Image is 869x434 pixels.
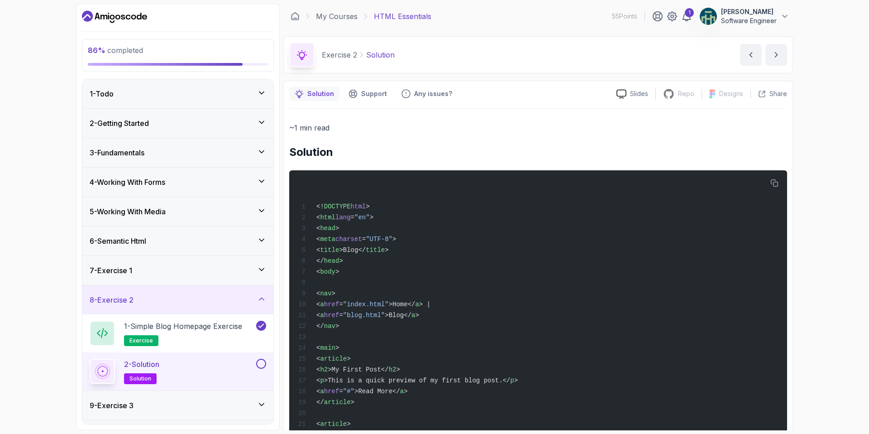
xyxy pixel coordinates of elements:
[90,294,134,305] h3: 8 - Exercise 2
[385,312,411,319] span: >Blog</
[316,344,320,352] span: <
[700,8,717,25] img: user profile image
[320,214,335,221] span: html
[90,147,144,158] h3: 3 - Fundamentals
[316,268,320,275] span: <
[316,203,324,210] span: <!
[335,236,362,243] span: charset
[351,214,354,221] span: =
[307,89,334,98] p: Solution
[740,44,762,66] button: previous content
[320,236,335,243] span: meta
[681,11,692,22] a: 1
[339,388,343,395] span: =
[316,399,324,406] span: </
[90,118,149,129] h3: 2 - Getting Started
[404,388,407,395] span: >
[82,227,273,256] button: 6-Semantic Html
[362,236,366,243] span: =
[630,89,648,98] p: Slides
[316,246,320,254] span: <
[289,87,339,101] button: notes button
[389,301,415,308] span: >Home</
[82,391,273,420] button: 9-Exercise 3
[316,377,320,384] span: <
[324,257,339,265] span: head
[324,388,339,395] span: href
[324,312,339,319] span: href
[339,312,343,319] span: =
[332,290,335,297] span: >
[343,87,392,101] button: Support button
[316,355,320,362] span: <
[316,257,324,265] span: </
[82,79,273,108] button: 1-Todo
[400,388,404,395] span: a
[339,257,343,265] span: >
[316,366,320,373] span: <
[82,109,273,138] button: 2-Getting Started
[90,236,146,246] h3: 6 - Semantic Html
[347,355,350,362] span: >
[316,323,324,330] span: </
[124,359,159,370] p: 2 - Solution
[415,312,419,319] span: >
[82,285,273,314] button: 8-Exercise 2
[320,246,339,254] span: title
[414,89,452,98] p: Any issues?
[609,89,655,99] a: Slides
[320,268,335,275] span: body
[343,388,354,395] span: "#"
[124,321,242,332] p: 1 - Simple Blog Homepage Exercise
[366,246,385,254] span: title
[316,225,320,232] span: <
[316,236,320,243] span: <
[411,312,415,319] span: a
[316,388,320,395] span: <
[324,377,511,384] span: >This is a quick preview of my first blog post.</
[90,177,165,188] h3: 4 - Working With Forms
[316,290,320,297] span: <
[328,366,388,373] span: >My First Post</
[316,312,320,319] span: <
[510,377,514,384] span: p
[320,420,347,428] span: article
[699,7,789,25] button: user profile image[PERSON_NAME]Software Engineer
[90,265,132,276] h3: 7 - Exercise 1
[320,366,328,373] span: h2
[343,312,385,319] span: "blog.html"
[324,301,339,308] span: href
[374,11,431,22] p: HTML Essentials
[316,301,320,308] span: <
[678,89,694,98] p: Repo
[320,344,335,352] span: main
[514,377,518,384] span: >
[316,420,320,428] span: <
[320,225,335,232] span: head
[335,214,351,221] span: lang
[354,388,400,395] span: >Read More</
[385,246,388,254] span: >
[322,49,357,60] p: Exercise 2
[335,323,339,330] span: >
[389,366,396,373] span: h2
[351,399,354,406] span: >
[419,301,430,308] span: > |
[90,206,166,217] h3: 5 - Working With Media
[361,89,387,98] p: Support
[339,246,366,254] span: >Blog</
[366,236,392,243] span: "UTF-8"
[82,256,273,285] button: 7-Exercise 1
[82,138,273,167] button: 3-Fundamentals
[90,400,134,411] h3: 9 - Exercise 3
[320,388,324,395] span: a
[129,375,151,382] span: solution
[685,8,694,17] div: 1
[88,46,143,55] span: completed
[82,197,273,226] button: 5-Working With Media
[347,420,350,428] span: >
[90,88,114,99] h3: 1 - Todo
[765,44,787,66] button: next content
[289,145,787,159] h2: Solution
[769,89,787,98] p: Share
